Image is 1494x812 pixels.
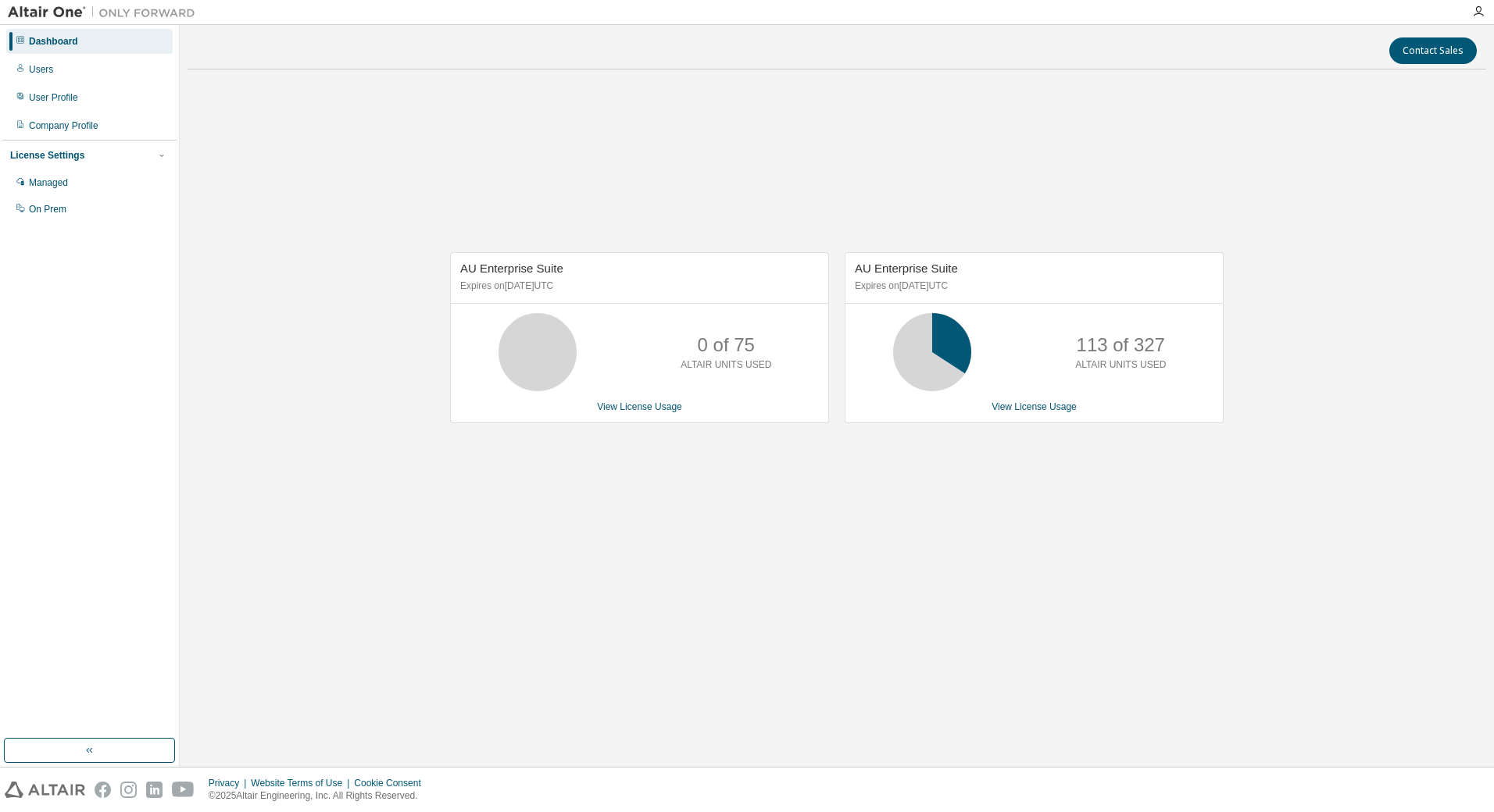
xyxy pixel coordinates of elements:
div: User Profile [29,91,78,104]
img: facebook.svg [95,782,111,798]
div: Cookie Consent [354,777,430,789]
img: instagram.svg [120,782,137,798]
p: © 2025 Altair Engineering, Inc. All Rights Reserved. [209,789,431,803]
div: Company Profile [29,119,98,132]
div: Dashboard [29,35,78,48]
p: 113 of 327 [1077,332,1165,358]
div: Website Terms of Use [251,777,354,789]
div: Managed [29,176,68,189]
a: View License Usage [597,401,682,412]
img: Altair One [8,5,203,20]
div: Users [29,63,53,76]
img: youtube.svg [172,782,195,798]
div: License Settings [10,149,84,162]
p: ALTAIR UNITS USED [681,358,771,372]
img: linkedin.svg [146,782,163,798]
span: AU Enterprise Suite [855,262,958,275]
p: Expires on [DATE] UTC [855,280,1210,293]
button: Contact Sales [1389,37,1477,64]
p: ALTAIR UNITS USED [1075,358,1166,372]
p: Expires on [DATE] UTC [460,280,815,293]
a: View License Usage [992,401,1077,412]
p: 0 of 75 [698,332,755,358]
span: AU Enterprise Suite [460,262,563,275]
img: altair_logo.svg [5,782,85,798]
div: Privacy [209,777,251,789]
div: On Prem [29,203,66,215]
